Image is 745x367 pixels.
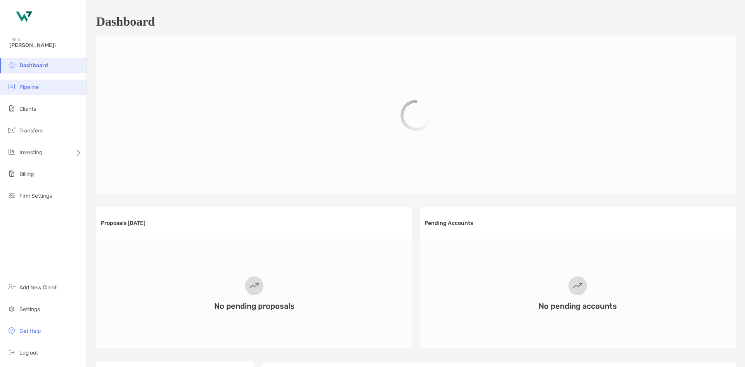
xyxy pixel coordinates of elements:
h3: Pending Accounts [424,220,473,226]
span: Clients [19,106,36,112]
span: Settings [19,306,40,313]
span: Transfers [19,127,43,134]
h3: No pending accounts [539,301,617,311]
img: clients icon [7,104,16,113]
img: transfers icon [7,125,16,135]
span: Billing [19,171,34,177]
span: Log out [19,350,38,356]
img: Zoe Logo [9,3,37,31]
img: pipeline icon [7,82,16,91]
span: Firm Settings [19,193,52,199]
span: [PERSON_NAME]! [9,42,82,49]
img: firm-settings icon [7,191,16,200]
img: logout icon [7,348,16,357]
span: Pipeline [19,84,39,90]
img: investing icon [7,147,16,157]
img: add_new_client icon [7,282,16,292]
img: billing icon [7,169,16,178]
img: settings icon [7,304,16,313]
h3: Proposals [DATE] [101,220,146,226]
span: Investing [19,149,42,156]
span: Get Help [19,328,41,334]
h3: No pending proposals [214,301,295,311]
h1: Dashboard [96,14,155,29]
img: get-help icon [7,326,16,335]
img: dashboard icon [7,60,16,70]
span: Dashboard [19,62,48,69]
span: Add New Client [19,284,57,291]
